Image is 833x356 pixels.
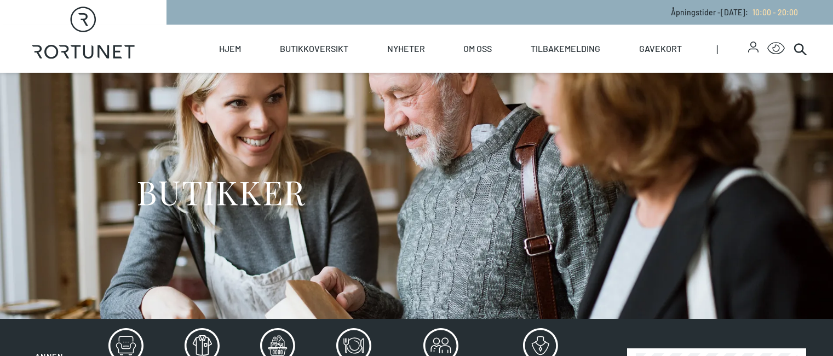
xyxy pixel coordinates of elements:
[387,25,425,73] a: Nyheter
[748,8,798,17] a: 10:00 - 20:00
[716,25,748,73] span: |
[280,25,348,73] a: Butikkoversikt
[531,25,600,73] a: Tilbakemelding
[136,171,306,212] h1: BUTIKKER
[767,40,785,57] button: Open Accessibility Menu
[671,7,798,18] p: Åpningstider - [DATE] :
[219,25,241,73] a: Hjem
[463,25,492,73] a: Om oss
[752,8,798,17] span: 10:00 - 20:00
[639,25,682,73] a: Gavekort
